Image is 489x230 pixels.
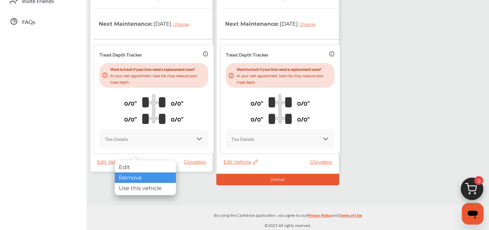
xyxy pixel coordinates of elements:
p: By using the CarAdvise application, you agree to our and [87,211,489,218]
a: Terms of Use [339,211,362,222]
span: FAQs [22,18,35,27]
p: At your next appointment, have the shop measure your tread depth. [110,72,205,85]
p: Tread Depth Tracker [99,50,142,58]
p: Want to track if your tires need a replacement soon? [110,66,205,72]
img: tire_track_logo.b900bcbc.svg [142,93,165,124]
p: Want to track if your tires need a replacement soon? [237,66,332,72]
img: cart_icon.3d0951e8.svg [456,174,488,207]
a: Privacy Policy [307,211,332,222]
span: [DATE] [279,15,321,32]
img: KOKaJQAAAABJRU5ErkJggg== [196,135,203,142]
div: Change [300,22,319,27]
a: FAQs [6,13,80,30]
a: Glovebox [184,159,209,165]
img: KOKaJQAAAABJRU5ErkJggg== [322,135,329,142]
p: 0/0" [297,113,310,124]
div: Default [216,174,339,185]
iframe: Button to launch messaging window [462,203,484,225]
p: 0/0" [251,98,263,108]
p: 0/0" [124,98,137,108]
p: 0/0" [171,98,183,108]
div: Remove [115,172,176,183]
span: [DATE] [152,15,194,32]
th: Next Maintenance : [225,8,321,39]
div: Change [173,22,193,27]
div: Use this vehicle [115,183,176,193]
p: 0/0" [251,113,263,124]
div: © 2025 All rights reserved. [87,206,489,230]
p: At your next appointment, have the shop measure your tread depth. [237,72,332,85]
p: 0/0" [124,113,137,124]
p: 0/0" [171,113,183,124]
div: Edit [115,162,176,172]
span: Edit Vehicle [97,159,131,165]
p: 0/0" [297,98,310,108]
th: Next Maintenance : [99,8,194,39]
img: tire_track_logo.b900bcbc.svg [269,93,292,124]
p: Tire Details [231,135,254,143]
span: 0 [474,176,483,185]
p: Tread Depth Tracker [226,50,268,58]
a: Glovebox [310,159,336,165]
p: Tire Details [105,135,128,143]
span: Edit Vehicle [223,159,258,165]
